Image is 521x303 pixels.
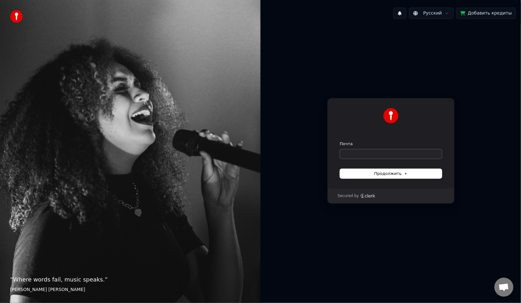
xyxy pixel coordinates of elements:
[360,194,375,198] a: Clerk logo
[340,169,442,178] button: Продолжить
[340,141,353,147] label: Почта
[338,194,359,199] p: Secured by
[494,278,513,297] div: Открытый чат
[10,287,250,293] footer: [PERSON_NAME] [PERSON_NAME]
[383,108,399,123] img: Youka
[456,8,516,19] button: Добавить кредиты
[374,171,407,176] span: Продолжить
[10,275,250,284] p: “ Where words fail, music speaks. ”
[10,10,23,23] img: youka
